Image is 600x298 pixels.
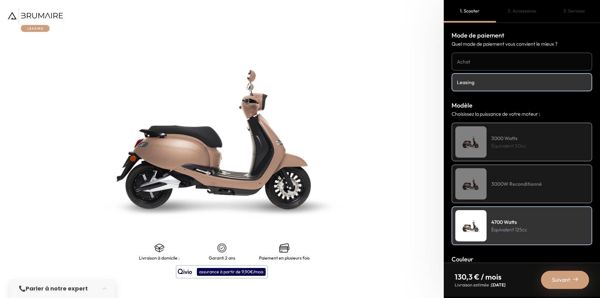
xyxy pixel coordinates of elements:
[455,126,487,158] img: Scooter Leasing
[197,268,266,276] div: assurance à partir de 9,90€/mois
[452,31,592,40] h3: Mode de paiement
[154,243,164,253] img: shipping.png
[455,272,506,282] p: 130,3 € / mois
[452,255,592,264] h3: Couleur
[491,282,506,288] span: [DATE]
[457,78,587,86] h4: Leasing
[491,218,527,226] h4: 4700 Watts
[8,8,63,32] img: Brumaire Leasing
[552,275,570,284] span: Suivant
[259,255,310,260] p: Paiement en plusieurs fois
[455,210,487,241] img: Scooter Leasing
[455,282,506,288] p: Livraison estimée :
[491,180,542,188] h4: 3000W Reconditionné
[139,255,180,260] p: Livraison à domicile :
[452,53,592,71] a: Achat
[279,243,289,253] img: credit-cards.png
[491,226,527,233] p: Équivalent 125cc
[452,40,592,48] p: Quel mode de paiement vous convient le mieux ?
[455,168,487,200] img: Scooter Leasing
[491,134,526,142] h4: 3000 Watts
[452,110,592,118] p: Choisissez la puissance de votre moteur :
[457,58,587,65] h4: Achat
[178,268,192,275] img: logo qivio
[209,255,235,260] p: Garanti 2 ans
[491,142,526,149] p: Équivalent 50cc
[452,101,592,110] h3: Modèle
[573,277,578,282] img: right-arrow-2.png
[217,243,227,253] img: certificat-de-garantie.png
[176,265,268,278] button: assurance à partir de 9,90€/mois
